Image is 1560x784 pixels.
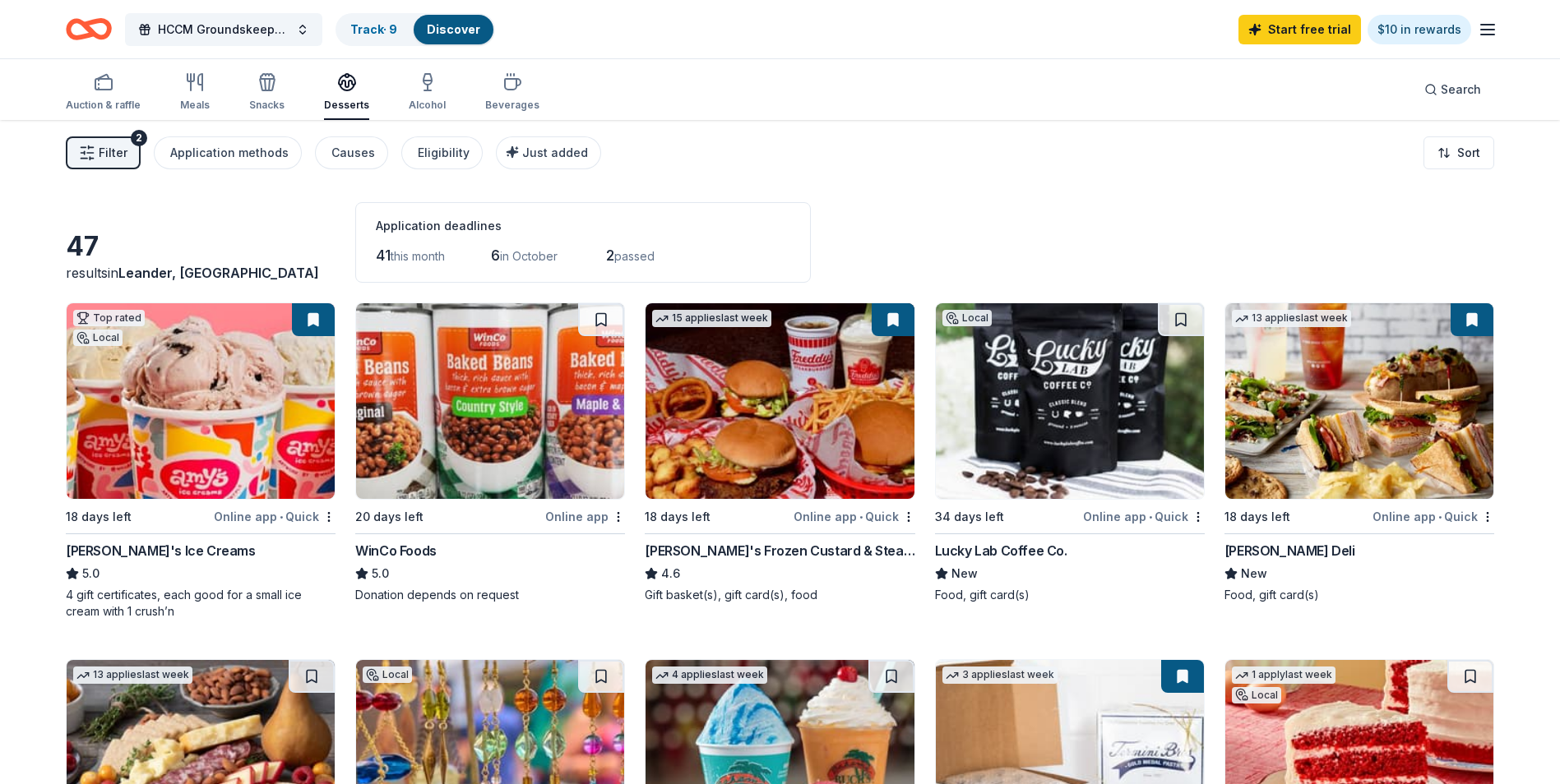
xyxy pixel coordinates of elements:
[180,66,210,120] button: Meals
[935,587,1205,603] div: Food, gift card(s)
[1423,136,1494,169] button: Sort
[1224,541,1355,560] div: [PERSON_NAME] Deli
[67,303,335,499] img: Image for Amy's Ice Creams
[500,249,558,263] span: in October
[82,564,100,583] span: 5.0
[125,13,322,46] button: HCCM Groundskeeper Revenge Golf Tournament
[614,249,655,263] span: passed
[66,99,141,112] div: Auction & raffle
[324,99,369,112] div: Desserts
[485,66,539,120] button: Beverages
[1238,15,1361,44] a: Start free trial
[951,564,978,583] span: New
[1411,73,1494,106] button: Search
[73,330,123,346] div: Local
[645,507,711,527] div: 18 days left
[485,99,539,112] div: Beverages
[356,303,624,499] img: Image for WinCo Foods
[652,666,767,684] div: 4 applies last week
[522,145,588,159] span: Just added
[66,541,256,560] div: [PERSON_NAME]'s Ice Creams
[1224,302,1494,603] a: Image for McAlister's Deli13 applieslast week18 days leftOnline app•Quick[PERSON_NAME] DeliNewFoo...
[491,247,500,264] span: 6
[331,143,375,163] div: Causes
[170,143,289,163] div: Application methods
[180,99,210,112] div: Meals
[496,136,601,169] button: Just added
[859,510,863,523] span: •
[1232,310,1351,327] div: 13 applies last week
[355,507,424,527] div: 20 days left
[1457,143,1480,163] span: Sort
[73,310,145,326] div: Top rated
[214,506,336,527] div: Online app Quick
[249,66,285,120] button: Snacks
[108,265,319,281] span: in
[66,230,336,263] div: 47
[1083,506,1205,527] div: Online app Quick
[99,143,127,163] span: Filter
[409,99,446,112] div: Alcohol
[1224,507,1290,527] div: 18 days left
[391,249,445,263] span: this month
[427,22,480,36] a: Discover
[131,130,147,146] div: 2
[66,587,336,620] div: 4 gift certificates, each good for a small ice cream with 1 crush’n
[1241,564,1267,583] span: New
[935,302,1205,603] a: Image for Lucky Lab Coffee Co.Local34 days leftOnline app•QuickLucky Lab Coffee Co.NewFood, gift ...
[66,263,336,283] div: results
[645,541,914,560] div: [PERSON_NAME]'s Frozen Custard & Steakburgers
[355,302,625,603] a: Image for WinCo Foods20 days leftOnline appWinCo Foods5.0Donation depends on request
[1373,506,1494,527] div: Online app Quick
[118,265,319,281] span: Leander, [GEOGRAPHIC_DATA]
[66,302,336,620] a: Image for Amy's Ice CreamsTop ratedLocal18 days leftOnline app•Quick[PERSON_NAME]'s Ice Creams5.0...
[1368,15,1471,44] a: $10 in rewards
[606,247,614,264] span: 2
[1232,687,1281,703] div: Local
[66,66,141,120] button: Auction & raffle
[66,136,141,169] button: Filter2
[401,136,483,169] button: Eligibility
[355,587,625,603] div: Donation depends on request
[645,587,914,603] div: Gift basket(s), gift card(s), food
[376,247,391,264] span: 41
[409,66,446,120] button: Alcohol
[1149,510,1152,523] span: •
[661,564,680,583] span: 4.6
[1438,510,1442,523] span: •
[935,507,1004,527] div: 34 days left
[66,10,112,48] a: Home
[355,541,437,560] div: WinCo Foods
[66,507,132,527] div: 18 days left
[418,143,470,163] div: Eligibility
[73,666,192,684] div: 13 applies last week
[350,22,397,36] a: Track· 9
[249,99,285,112] div: Snacks
[1441,80,1481,99] span: Search
[336,13,495,46] button: Track· 9Discover
[942,666,1058,684] div: 3 applies last week
[545,506,625,527] div: Online app
[645,302,914,603] a: Image for Freddy's Frozen Custard & Steakburgers15 applieslast week18 days leftOnline app•Quick[P...
[794,506,915,527] div: Online app Quick
[372,564,389,583] span: 5.0
[158,20,289,39] span: HCCM Groundskeeper Revenge Golf Tournament
[280,510,283,523] span: •
[363,666,412,683] div: Local
[936,303,1204,499] img: Image for Lucky Lab Coffee Co.
[935,541,1067,560] div: Lucky Lab Coffee Co.
[1225,303,1493,499] img: Image for McAlister's Deli
[1232,666,1335,684] div: 1 apply last week
[376,216,790,236] div: Application deadlines
[652,310,771,327] div: 15 applies last week
[324,66,369,120] button: Desserts
[154,136,302,169] button: Application methods
[646,303,914,499] img: Image for Freddy's Frozen Custard & Steakburgers
[315,136,388,169] button: Causes
[1224,587,1494,603] div: Food, gift card(s)
[942,310,992,326] div: Local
